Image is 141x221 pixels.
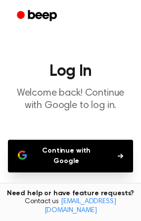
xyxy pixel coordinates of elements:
[6,198,135,215] span: Contact us
[8,140,133,172] button: Continue with Google
[10,6,66,26] a: Beep
[8,87,133,112] p: Welcome back! Continue with Google to log in.
[8,63,133,79] h1: Log In
[45,198,116,214] a: [EMAIL_ADDRESS][DOMAIN_NAME]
